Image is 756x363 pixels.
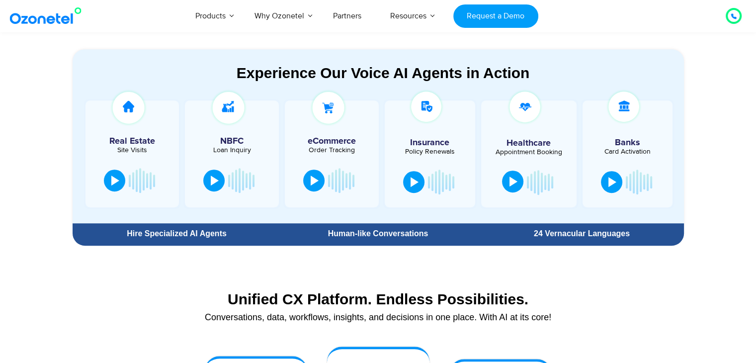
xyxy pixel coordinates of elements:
[588,138,668,147] h5: Banks
[290,147,374,154] div: Order Tracking
[485,230,678,238] div: 24 Vernacular Languages
[78,313,679,322] div: Conversations, data, workflows, insights, and decisions in one place. With AI at its core!
[78,230,276,238] div: Hire Specialized AI Agents
[489,149,569,156] div: Appointment Booking
[390,138,470,147] h5: Insurance
[290,137,374,146] h5: eCommerce
[281,230,475,238] div: Human-like Conversations
[90,137,174,146] h5: Real Estate
[390,148,470,155] div: Policy Renewals
[190,137,274,146] h5: NBFC
[190,147,274,154] div: Loan Inquiry
[90,147,174,154] div: Site Visits
[78,290,679,308] div: Unified CX Platform. Endless Possibilities.
[453,4,538,28] a: Request a Demo
[588,148,668,155] div: Card Activation
[83,64,684,82] div: Experience Our Voice AI Agents in Action
[489,139,569,148] h5: Healthcare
